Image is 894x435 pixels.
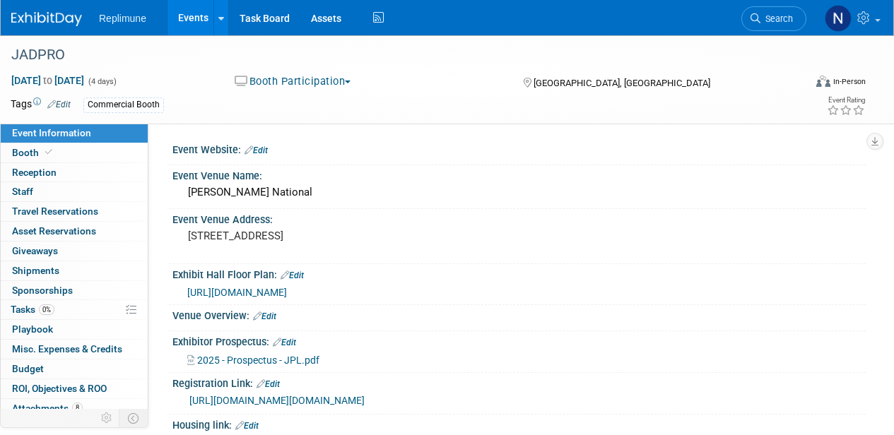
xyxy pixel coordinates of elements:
[1,379,148,398] a: ROI, Objectives & ROO
[1,399,148,418] a: Attachments8
[257,379,280,389] a: Edit
[187,354,319,366] a: 2025 - Prospectus - JPL.pdf
[1,202,148,221] a: Travel Reservations
[47,100,71,109] a: Edit
[95,409,119,427] td: Personalize Event Tab Strip
[172,415,866,433] div: Housing link:
[281,270,304,280] a: Edit
[183,181,855,203] div: [PERSON_NAME] National
[119,409,148,427] td: Toggle Event Tabs
[1,124,148,143] a: Event Information
[99,13,146,24] span: Replimune
[12,245,58,256] span: Giveaways
[825,5,852,32] img: Nicole Schaeffner
[273,338,296,347] a: Edit
[1,182,148,201] a: Staff
[12,363,44,374] span: Budget
[1,320,148,339] a: Playbook
[760,13,793,24] span: Search
[187,287,287,298] a: [URL][DOMAIN_NAME]
[12,186,33,197] span: Staff
[12,167,57,178] span: Reception
[45,148,52,156] i: Booth reservation complete
[12,127,91,138] span: Event Information
[235,421,259,431] a: Edit
[83,97,164,112] div: Commercial Booth
[11,97,71,113] td: Tags
[172,209,866,227] div: Event Venue Address:
[6,42,793,68] div: JADPRO
[12,285,73,296] span: Sponsorships
[1,163,148,182] a: Reception
[253,311,276,321] a: Edit
[11,304,54,315] span: Tasks
[189,395,365,406] a: [URL][DOMAIN_NAME][DOMAIN_NAME]
[188,230,446,242] pre: [STREET_ADDRESS]
[1,242,148,261] a: Giveaways
[172,139,866,157] div: Event Website:
[1,281,148,300] a: Sponsorships
[1,340,148,359] a: Misc. Expenses & Credits
[12,323,53,335] span: Playbook
[11,74,85,87] span: [DATE] [DATE]
[1,300,148,319] a: Tasks0%
[12,383,107,394] span: ROI, Objectives & ROO
[1,261,148,280] a: Shipments
[12,343,122,354] span: Misc. Expenses & Credits
[197,354,319,366] span: 2025 - Prospectus - JPL.pdf
[172,165,866,183] div: Event Venue Name:
[39,304,54,315] span: 0%
[12,205,98,217] span: Travel Reservations
[534,78,710,88] span: [GEOGRAPHIC_DATA], [GEOGRAPHIC_DATA]
[41,75,54,86] span: to
[833,76,866,87] div: In-Person
[1,143,148,162] a: Booth
[172,331,866,350] div: Exhibitor Prospectus:
[172,305,866,323] div: Venue Overview:
[816,76,830,87] img: Format-Inperson.png
[72,403,83,413] span: 8
[172,373,866,391] div: Registration Link:
[11,12,82,26] img: ExhibitDay
[87,77,117,86] span: (4 days)
[1,359,148,379] a: Budget
[172,264,866,282] div: Exhibit Hall Floor Plan:
[12,265,59,276] span: Shipments
[827,97,865,104] div: Event Rating
[12,225,96,237] span: Asset Reservations
[245,145,268,155] a: Edit
[741,6,806,31] a: Search
[12,403,83,414] span: Attachments
[12,147,55,158] span: Booth
[230,74,356,89] button: Booth Participation
[1,222,148,241] a: Asset Reservations
[741,73,866,95] div: Event Format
